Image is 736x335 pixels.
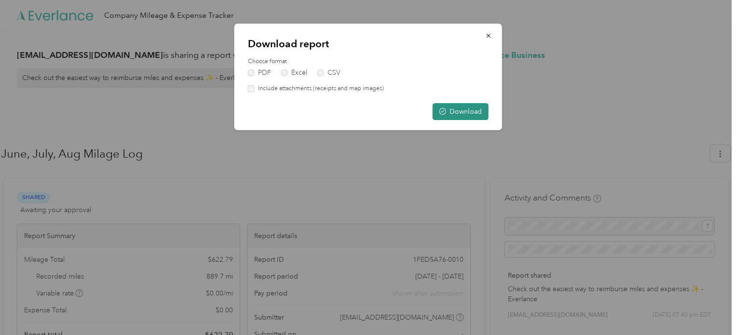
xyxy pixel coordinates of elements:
button: Download [433,103,489,120]
label: CSV [317,69,341,76]
label: Include attachments (receipts and map images) [255,84,384,93]
p: Download report [248,37,489,51]
label: PDF [248,69,271,76]
label: Excel [281,69,307,76]
label: Choose format [248,57,489,66]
